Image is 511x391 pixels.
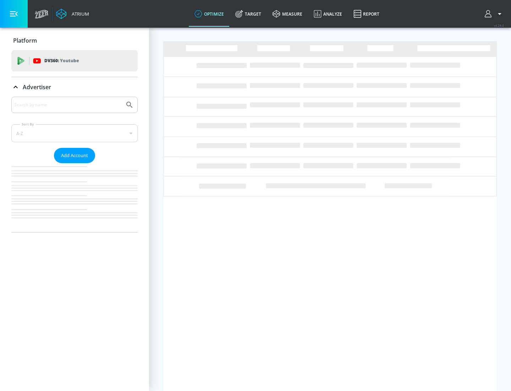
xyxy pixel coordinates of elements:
p: Youtube [60,57,79,64]
div: Atrium [69,11,89,17]
div: DV360: Youtube [11,50,138,71]
a: measure [267,1,308,27]
div: Advertiser [11,97,138,232]
a: Target [230,1,267,27]
input: Search by name [14,100,122,109]
a: Report [348,1,385,27]
nav: list of Advertiser [11,163,138,232]
span: Add Account [61,151,88,160]
div: A-Z [11,124,138,142]
p: Advertiser [23,83,51,91]
a: Atrium [56,9,89,19]
p: DV360: [44,57,79,65]
div: Advertiser [11,77,138,97]
span: v 4.28.0 [494,23,504,27]
div: Platform [11,31,138,50]
p: Platform [13,37,37,44]
a: Analyze [308,1,348,27]
a: optimize [189,1,230,27]
label: Sort By [20,122,35,127]
button: Add Account [54,148,95,163]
